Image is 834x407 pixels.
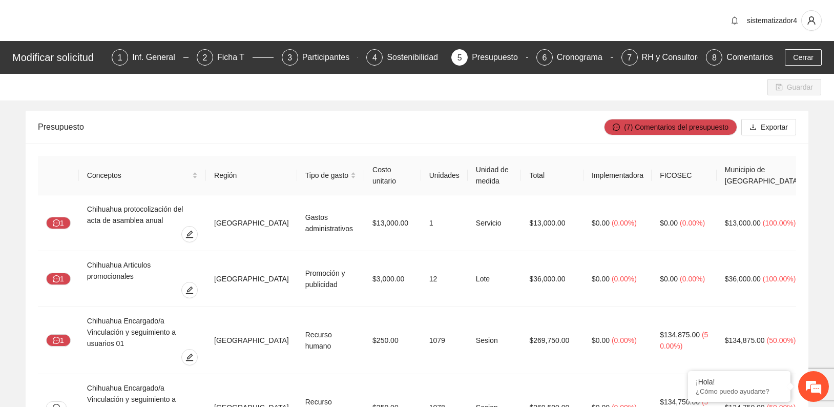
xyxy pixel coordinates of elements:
th: Municipio de [GEOGRAPHIC_DATA] [717,156,811,195]
span: 5 [457,53,462,62]
div: 5Presupuesto [451,49,528,66]
span: $0.00 [592,336,610,344]
th: Implementadora [583,156,652,195]
div: 6Cronograma [536,49,613,66]
span: 8 [712,53,717,62]
span: message [53,275,60,283]
span: 2 [202,53,207,62]
button: user [801,10,822,31]
td: $250.00 [364,307,421,374]
div: Chihuahua Encargado/a Vinculación y seguimiento a usuarios 01 [87,315,198,349]
span: $36,000.00 [725,275,761,283]
div: Presupuesto [472,49,526,66]
th: Región [206,156,297,195]
td: 12 [421,251,468,307]
span: ( 0.00% ) [612,219,637,227]
td: Lote [468,251,522,307]
button: edit [181,282,198,298]
td: Recurso humano [297,307,364,374]
div: Participantes [302,49,358,66]
div: 8Comentarios [706,49,773,66]
span: Tipo de gasto [305,170,348,181]
div: Chihuahua Articulos promocionales [87,259,198,282]
span: edit [182,230,197,238]
td: $13,000.00 [364,195,421,251]
th: Unidad de medida [468,156,522,195]
span: Conceptos [87,170,190,181]
th: Tipo de gasto [297,156,364,195]
span: ( 100.00% ) [763,275,796,283]
div: 1Inf. General [112,49,189,66]
span: message [53,337,60,345]
button: Cerrar [785,49,822,66]
span: $0.00 [592,219,610,227]
span: download [749,124,757,132]
button: edit [181,226,198,242]
button: downloadExportar [741,119,796,135]
div: 7RH y Consultores [621,49,698,66]
td: 1 [421,195,468,251]
span: $0.00 [592,275,610,283]
span: ( 100.00% ) [763,219,796,227]
span: 7 [627,53,632,62]
td: Sesion [468,307,522,374]
div: Chihuahua protocolización del acta de asamblea anual [87,203,198,226]
span: 3 [287,53,292,62]
th: Total [521,156,583,195]
span: $134,875.00 [725,336,765,344]
td: 1079 [421,307,468,374]
p: ¿Cómo puedo ayudarte? [696,388,783,395]
button: message(7) Comentarios del presupuesto [604,119,737,135]
span: $0.00 [660,219,678,227]
td: $3,000.00 [364,251,421,307]
div: RH y Consultores [642,49,714,66]
button: message1 [46,334,71,347]
span: ( 0.00% ) [680,275,705,283]
span: ( 0.00% ) [612,336,637,344]
span: (7) Comentarios del presupuesto [624,121,728,133]
td: Promoción y publicidad [297,251,364,307]
span: sistematizador4 [747,16,797,25]
td: $269,750.00 [521,307,583,374]
span: ( 0.00% ) [680,219,705,227]
div: Modificar solicitud [12,49,106,66]
span: bell [727,16,742,25]
span: message [613,124,620,132]
th: FICOSEC [652,156,717,195]
button: edit [181,349,198,365]
div: Presupuesto [38,112,604,141]
span: 6 [542,53,547,62]
span: ( 50.00% ) [767,336,796,344]
span: Cerrar [793,52,814,63]
div: 3Participantes [282,49,359,66]
button: message1 [46,217,71,229]
td: $36,000.00 [521,251,583,307]
span: Exportar [761,121,788,133]
th: Costo unitario [364,156,421,195]
span: ( 0.00% ) [612,275,637,283]
td: Servicio [468,195,522,251]
td: [GEOGRAPHIC_DATA] [206,195,297,251]
div: ¡Hola! [696,378,783,386]
th: Conceptos [79,156,206,195]
button: message1 [46,273,71,285]
td: [GEOGRAPHIC_DATA] [206,251,297,307]
span: edit [182,286,197,294]
div: Cronograma [557,49,611,66]
div: 2Ficha T [197,49,274,66]
th: Unidades [421,156,468,195]
span: edit [182,353,197,361]
td: [GEOGRAPHIC_DATA] [206,307,297,374]
td: Gastos administrativos [297,195,364,251]
button: bell [726,12,743,29]
span: $0.00 [660,275,678,283]
div: Sostenibilidad [387,49,446,66]
button: saveGuardar [767,79,821,95]
span: $134,750.00 [660,398,700,406]
div: 4Sostenibilidad [366,49,443,66]
div: Inf. General [132,49,183,66]
td: $13,000.00 [521,195,583,251]
div: Comentarios [726,49,773,66]
span: 4 [372,53,377,62]
span: $13,000.00 [725,219,761,227]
